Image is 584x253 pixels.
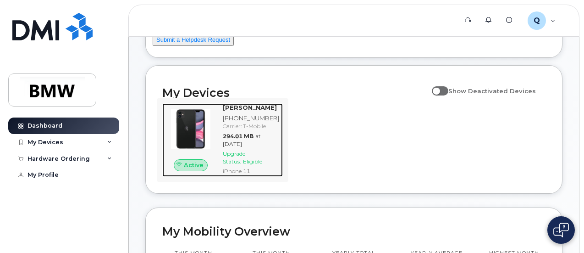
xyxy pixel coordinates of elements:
div: Carrier: T-Mobile [223,122,279,130]
span: Active [184,161,204,169]
h2: My Mobility Overview [162,225,545,238]
div: QXS8526 [521,11,562,30]
div: iPhone 11 [223,167,279,175]
a: Submit a Helpdesk Request [153,36,234,43]
span: at [DATE] [223,133,261,147]
span: Q [534,15,540,26]
strong: [PERSON_NAME] [223,104,277,111]
img: iPhone_11.jpg [170,108,212,150]
input: Show Deactivated Devices [432,82,439,90]
a: Active[PERSON_NAME][PHONE_NUMBER]Carrier: T-Mobile294.01 MBat [DATE]Upgrade Status:EligibleiPhone 11 [162,103,283,177]
span: Show Deactivated Devices [448,87,536,95]
span: Upgrade Status: [223,150,245,165]
span: 294.01 MB [223,133,253,140]
button: Submit a Helpdesk Request [153,34,234,46]
span: Eligible [243,158,262,165]
img: Open chat [553,223,569,237]
h2: My Devices [162,86,427,100]
div: [PHONE_NUMBER] [223,114,279,123]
